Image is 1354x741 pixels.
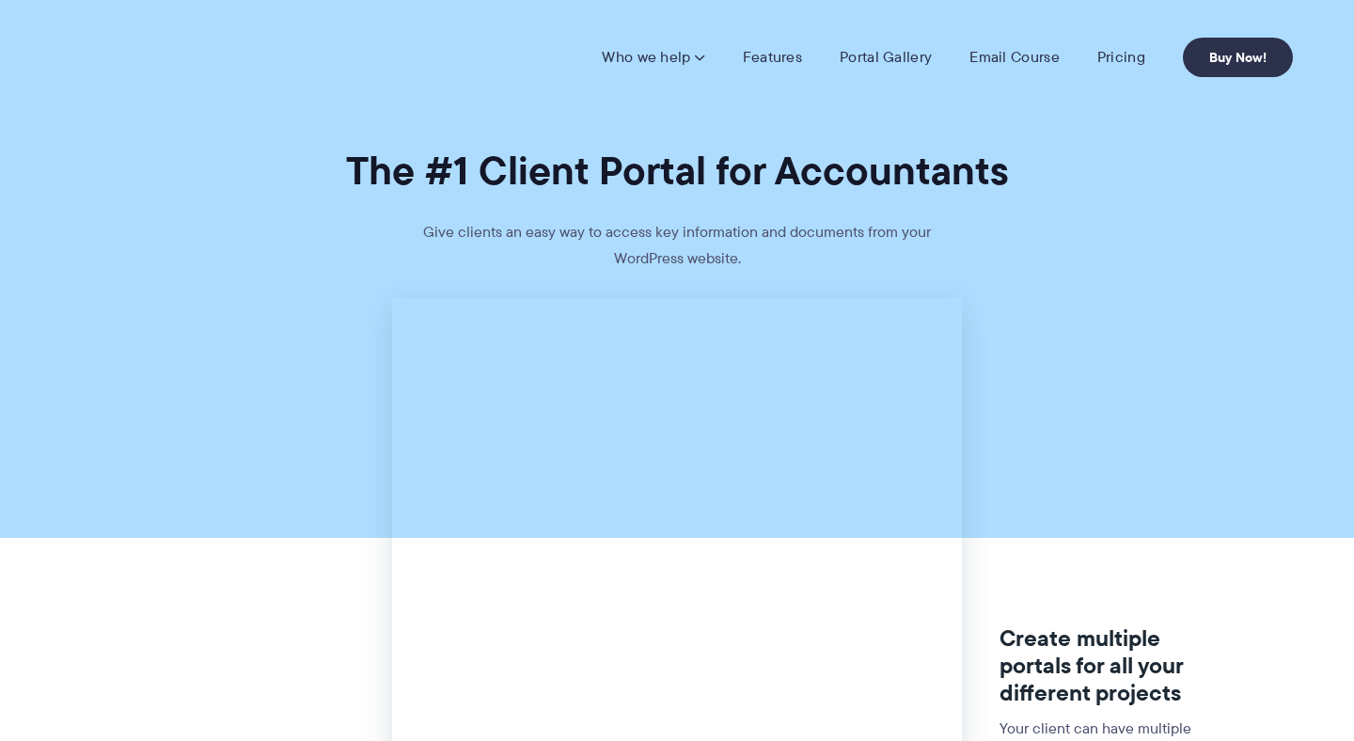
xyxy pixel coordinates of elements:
a: Email Course [969,48,1060,67]
p: Give clients an easy way to access key information and documents from your WordPress website. [395,219,959,298]
a: Buy Now! [1183,38,1293,77]
a: Portal Gallery [840,48,932,67]
h3: Create multiple portals for all your different projects [1000,625,1205,706]
a: Who we help [602,48,704,67]
a: Pricing [1097,48,1145,67]
a: Features [743,48,802,67]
